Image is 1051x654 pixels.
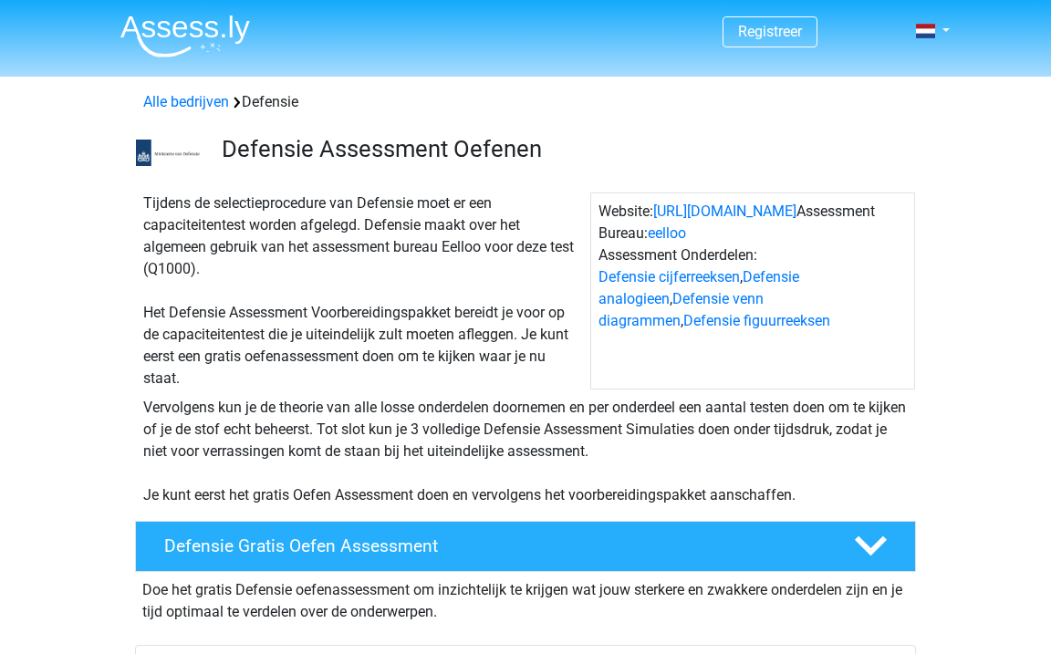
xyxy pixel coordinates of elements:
div: Tijdens de selectieprocedure van Defensie moet er een capaciteitentest worden afgelegd. Defensie ... [136,192,590,389]
h3: Defensie Assessment Oefenen [222,135,901,163]
img: Assessly [120,15,250,57]
a: Registreer [738,23,802,40]
a: Defensie figuurreeksen [683,312,830,329]
a: [URL][DOMAIN_NAME] [653,202,796,220]
div: Website: Assessment Bureau: Assessment Onderdelen: , , , [590,192,915,389]
a: Alle bedrijven [143,93,229,110]
div: Vervolgens kun je de theorie van alle losse onderdelen doornemen en per onderdeel een aantal test... [136,397,915,506]
div: Defensie [136,91,915,113]
a: Defensie analogieen [598,268,799,307]
a: eelloo [648,224,686,242]
h4: Defensie Gratis Oefen Assessment [164,535,825,556]
a: Defensie venn diagrammen [598,290,764,329]
a: Defensie cijferreeksen [598,268,740,285]
div: Doe het gratis Defensie oefenassessment om inzichtelijk te krijgen wat jouw sterkere en zwakkere ... [135,572,916,623]
a: Defensie Gratis Oefen Assessment [128,521,923,572]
